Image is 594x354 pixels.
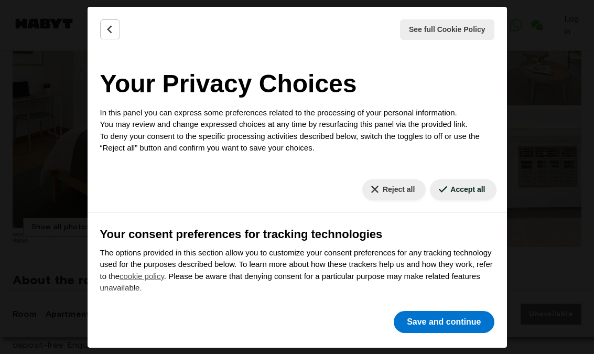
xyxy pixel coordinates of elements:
[362,179,426,200] button: Reject all
[100,226,494,243] h3: Your consent preferences for tracking technologies
[409,24,485,35] span: See full Cookie Policy
[100,19,120,39] button: Back
[430,179,496,200] button: Accept all
[394,311,494,333] button: Save and continue
[120,272,164,281] a: cookie policy
[400,19,494,40] button: See full Cookie Policy
[100,65,494,103] h2: Your Privacy Choices
[100,107,494,154] p: In this panel you can express some preferences related to the processing of your personal informa...
[100,247,494,294] p: The options provided in this section allow you to customize your consent preferences for any trac...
